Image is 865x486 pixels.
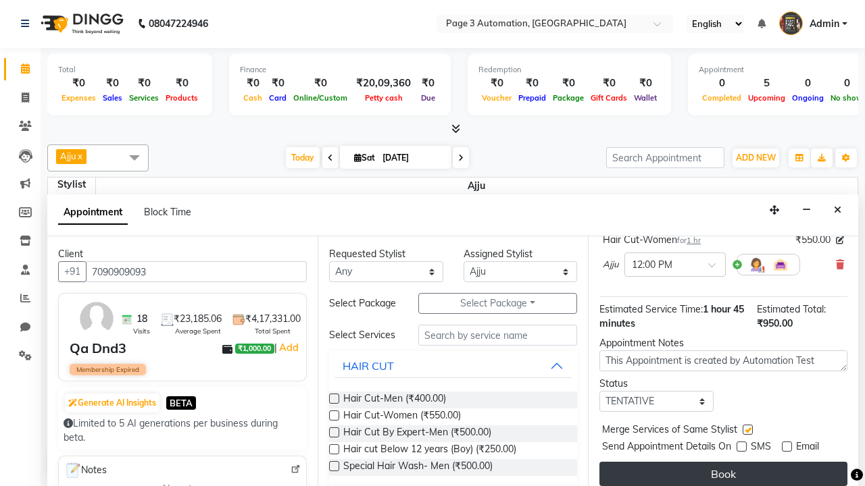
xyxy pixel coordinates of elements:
[58,76,99,91] div: ₹0
[255,326,291,336] span: Total Spent
[779,11,803,35] img: Admin
[162,76,201,91] div: ₹0
[789,93,827,103] span: Ongoing
[606,147,724,168] input: Search Appointment
[137,312,147,326] span: 18
[478,76,515,91] div: ₹0
[235,344,274,354] span: ₹1,000.00
[329,247,443,261] div: Requested Stylist
[76,151,82,161] a: x
[699,76,745,91] div: 0
[757,317,793,329] span: ₹950.00
[65,394,159,412] button: Generate AI Insights
[343,408,461,425] span: Hair Cut-Women (₹550.00)
[266,93,290,103] span: Card
[133,326,150,336] span: Visits
[515,93,549,103] span: Prepaid
[319,296,408,310] div: Select Package
[86,261,307,282] input: Search by Name/Mobile/Email/Code
[60,151,76,161] span: Ajju
[290,76,351,91] div: ₹0
[343,391,446,408] span: Hair Cut-Men (₹400.00)
[699,93,745,103] span: Completed
[245,312,301,326] span: ₹4,17,331.00
[64,416,301,445] div: Limited to 5 AI generations per business during beta.
[70,364,146,375] span: Membership Expired
[175,326,221,336] span: Average Spent
[274,340,301,356] span: |
[602,423,737,439] span: Merge Services of Same Stylist
[64,462,107,479] span: Notes
[70,338,126,358] div: Qa Dnd3
[240,64,440,76] div: Finance
[418,293,577,314] button: Select Package
[603,258,619,271] span: Ajju
[240,76,266,91] div: ₹0
[48,178,95,192] div: Stylist
[286,147,320,168] span: Today
[99,93,126,103] span: Sales
[343,442,516,459] span: Hair cut Below 12 years (Boy) (₹250.00)
[126,93,162,103] span: Services
[149,5,208,43] b: 08047224946
[416,76,440,91] div: ₹0
[745,76,789,91] div: 5
[745,93,789,103] span: Upcoming
[603,233,701,247] div: Hair Cut-Women
[351,153,378,163] span: Sat
[772,256,789,273] img: Interior.png
[166,396,196,409] span: BETA
[464,247,578,261] div: Assigned Stylist
[599,336,847,350] div: Appointment Notes
[515,76,549,91] div: ₹0
[677,236,701,245] small: for
[319,328,408,342] div: Select Services
[343,459,493,476] span: Special Hair Wash- Men (₹500.00)
[587,76,631,91] div: ₹0
[58,261,86,282] button: +91
[290,93,351,103] span: Online/Custom
[343,425,491,442] span: Hair Cut By Expert-Men (₹500.00)
[174,312,222,326] span: ₹23,185.06
[599,377,714,391] div: Status
[836,236,844,244] i: Edit price
[351,76,416,91] div: ₹20,09,360
[144,206,191,218] span: Block Time
[602,439,731,456] span: Send Appointment Details On
[599,303,703,315] span: Estimated Service Time:
[795,233,831,247] span: ₹550.00
[599,462,847,486] button: Book
[751,439,771,456] span: SMS
[378,148,446,168] input: 2025-10-04
[418,93,439,103] span: Due
[733,148,779,167] button: ADD NEW
[789,76,827,91] div: 0
[335,354,572,378] button: HAIR CUT
[631,76,660,91] div: ₹0
[58,93,99,103] span: Expenses
[418,325,577,346] input: Search by service name
[748,256,764,273] img: Hairdresser.png
[277,340,301,356] a: Add
[478,64,660,76] div: Redemption
[126,76,162,91] div: ₹0
[162,93,201,103] span: Products
[58,200,128,225] span: Appointment
[266,76,290,91] div: ₹0
[58,247,307,261] div: Client
[34,5,127,43] img: logo
[96,178,858,194] span: Ajju
[687,236,701,245] span: 1 hr
[362,93,406,103] span: Petty cash
[736,153,776,163] span: ADD NEW
[99,76,126,91] div: ₹0
[631,93,660,103] span: Wallet
[77,299,116,338] img: avatar
[757,303,826,315] span: Estimated Total:
[810,17,839,31] span: Admin
[828,200,847,221] button: Close
[549,93,587,103] span: Package
[549,76,587,91] div: ₹0
[240,93,266,103] span: Cash
[58,64,201,76] div: Total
